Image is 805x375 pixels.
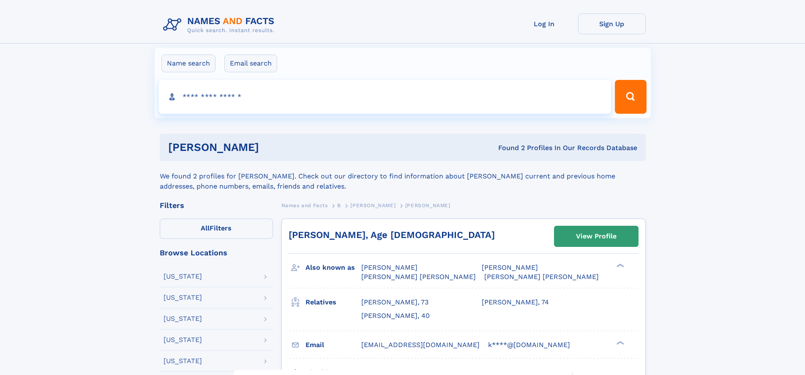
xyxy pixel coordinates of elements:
div: [US_STATE] [164,315,202,322]
span: All [201,224,210,232]
div: [US_STATE] [164,358,202,364]
label: Filters [160,219,273,239]
span: B [337,203,341,208]
h1: [PERSON_NAME] [168,142,379,153]
div: ❯ [614,263,625,268]
div: Browse Locations [160,249,273,257]
input: search input [159,80,611,114]
span: [PERSON_NAME] [350,203,396,208]
div: ❯ [614,340,625,345]
div: View Profile [576,227,617,246]
span: [EMAIL_ADDRESS][DOMAIN_NAME] [361,341,480,349]
div: Filters [160,202,273,209]
div: We found 2 profiles for [PERSON_NAME]. Check out our directory to find information about [PERSON_... [160,161,646,192]
a: Log In [510,14,578,34]
h3: Email [306,338,361,352]
img: Logo Names and Facts [160,14,281,36]
a: Names and Facts [281,200,328,211]
a: [PERSON_NAME], 40 [361,311,430,320]
a: View Profile [554,226,638,246]
div: [US_STATE] [164,273,202,280]
span: [PERSON_NAME] [PERSON_NAME] [484,273,599,281]
div: [US_STATE] [164,294,202,301]
a: B [337,200,341,211]
a: [PERSON_NAME], 73 [361,298,428,307]
a: [PERSON_NAME], 74 [482,298,549,307]
a: [PERSON_NAME] [350,200,396,211]
h3: Relatives [306,295,361,309]
div: Found 2 Profiles In Our Records Database [379,143,637,153]
label: Email search [224,55,277,72]
a: Sign Up [578,14,646,34]
button: Search Button [615,80,646,114]
span: [PERSON_NAME] [405,203,450,208]
h3: Also known as [306,260,361,275]
div: [US_STATE] [164,337,202,343]
span: [PERSON_NAME] [361,263,418,271]
span: [PERSON_NAME] [PERSON_NAME] [361,273,476,281]
label: Name search [161,55,216,72]
span: [PERSON_NAME] [482,263,538,271]
a: [PERSON_NAME], Age [DEMOGRAPHIC_DATA] [289,230,495,240]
